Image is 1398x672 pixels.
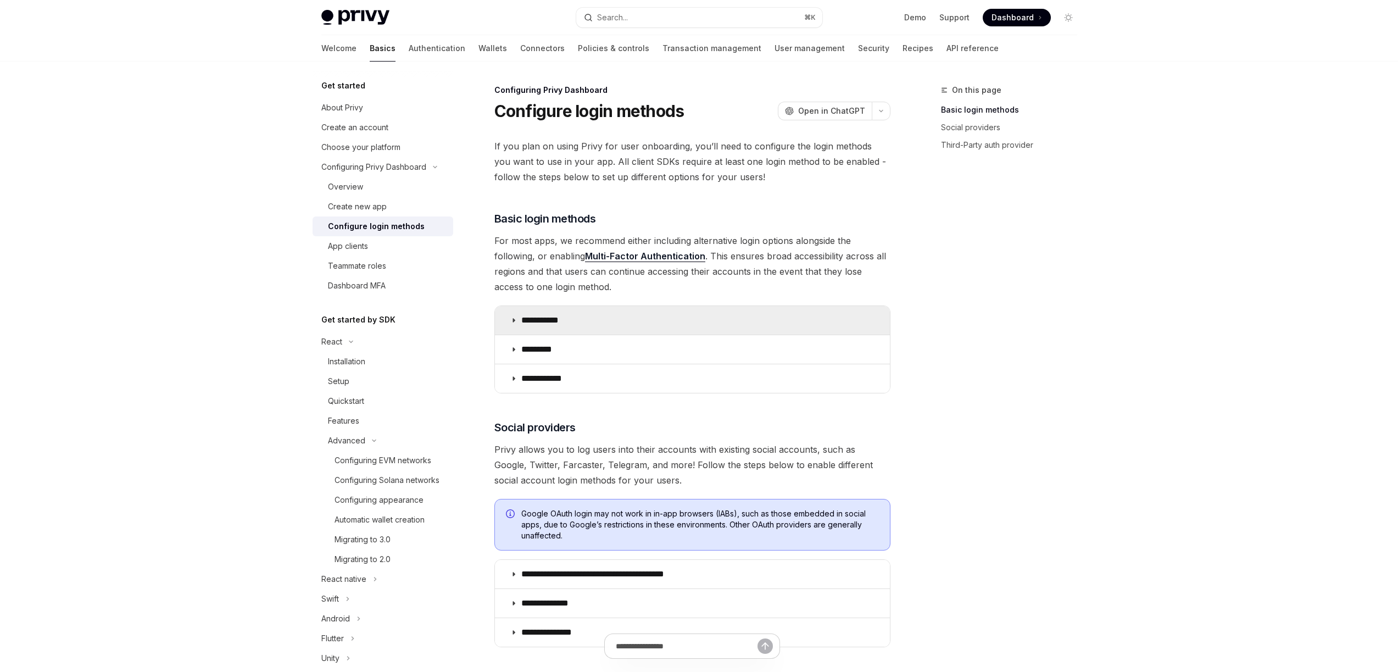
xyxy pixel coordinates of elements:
[983,9,1051,26] a: Dashboard
[313,451,453,470] a: Configuring EVM networks
[952,84,1001,97] span: On this page
[321,335,342,348] div: React
[321,121,388,134] div: Create an account
[313,609,453,629] button: Toggle Android section
[321,79,365,92] h5: Get started
[370,35,396,62] a: Basics
[321,101,363,114] div: About Privy
[328,434,365,447] div: Advanced
[858,35,889,62] a: Security
[576,8,822,27] button: Open search
[321,160,426,174] div: Configuring Privy Dashboard
[313,391,453,411] a: Quickstart
[1060,9,1077,26] button: Toggle dark mode
[758,638,773,654] button: Send message
[313,236,453,256] a: App clients
[313,629,453,648] button: Toggle Flutter section
[494,138,890,185] span: If you plan on using Privy for user onboarding, you’ll need to configure the login methods you wa...
[520,35,565,62] a: Connectors
[903,35,933,62] a: Recipes
[494,233,890,295] span: For most apps, we recommend either including alternative login options alongside the following, o...
[313,98,453,118] a: About Privy
[313,177,453,197] a: Overview
[494,442,890,488] span: Privy allows you to log users into their accounts with existing social accounts, such as Google, ...
[775,35,845,62] a: User management
[321,612,350,625] div: Android
[328,395,364,408] div: Quickstart
[313,332,453,352] button: Toggle React section
[585,251,705,262] a: Multi-Factor Authentication
[321,652,339,665] div: Unity
[313,549,453,569] a: Migrating to 2.0
[946,35,999,62] a: API reference
[313,157,453,177] button: Toggle Configuring Privy Dashboard section
[313,197,453,216] a: Create new app
[409,35,465,62] a: Authentication
[335,533,391,546] div: Migrating to 3.0
[321,10,389,25] img: light logo
[478,35,507,62] a: Wallets
[328,414,359,427] div: Features
[328,240,368,253] div: App clients
[313,411,453,431] a: Features
[335,513,425,526] div: Automatic wallet creation
[313,371,453,391] a: Setup
[313,137,453,157] a: Choose your platform
[313,490,453,510] a: Configuring appearance
[335,553,391,566] div: Migrating to 2.0
[313,276,453,296] a: Dashboard MFA
[597,11,628,24] div: Search...
[328,220,425,233] div: Configure login methods
[313,256,453,276] a: Teammate roles
[578,35,649,62] a: Policies & controls
[328,200,387,213] div: Create new app
[798,105,865,116] span: Open in ChatGPT
[321,141,400,154] div: Choose your platform
[313,118,453,137] a: Create an account
[941,101,1086,119] a: Basic login methods
[321,35,357,62] a: Welcome
[494,211,596,226] span: Basic login methods
[992,12,1034,23] span: Dashboard
[941,136,1086,154] a: Third-Party auth provider
[662,35,761,62] a: Transaction management
[335,493,424,507] div: Configuring appearance
[328,355,365,368] div: Installation
[313,470,453,490] a: Configuring Solana networks
[939,12,970,23] a: Support
[313,569,453,589] button: Toggle React native section
[328,279,386,292] div: Dashboard MFA
[941,119,1086,136] a: Social providers
[321,632,344,645] div: Flutter
[313,589,453,609] button: Toggle Swift section
[778,102,872,120] button: Open in ChatGPT
[313,352,453,371] a: Installation
[313,216,453,236] a: Configure login methods
[321,313,396,326] h5: Get started by SDK
[335,474,439,487] div: Configuring Solana networks
[494,85,890,96] div: Configuring Privy Dashboard
[494,101,684,121] h1: Configure login methods
[335,454,431,467] div: Configuring EVM networks
[328,375,349,388] div: Setup
[804,13,816,22] span: ⌘ K
[313,530,453,549] a: Migrating to 3.0
[321,592,339,606] div: Swift
[616,634,758,658] input: Ask a question...
[494,420,576,435] span: Social providers
[328,259,386,273] div: Teammate roles
[904,12,926,23] a: Demo
[506,509,517,520] svg: Info
[521,508,879,541] span: Google OAuth login may not work in in-app browsers (IABs), such as those embedded in social apps,...
[321,573,366,586] div: React native
[313,510,453,530] a: Automatic wallet creation
[328,180,363,193] div: Overview
[313,648,453,668] button: Toggle Unity section
[313,431,453,451] button: Toggle Advanced section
